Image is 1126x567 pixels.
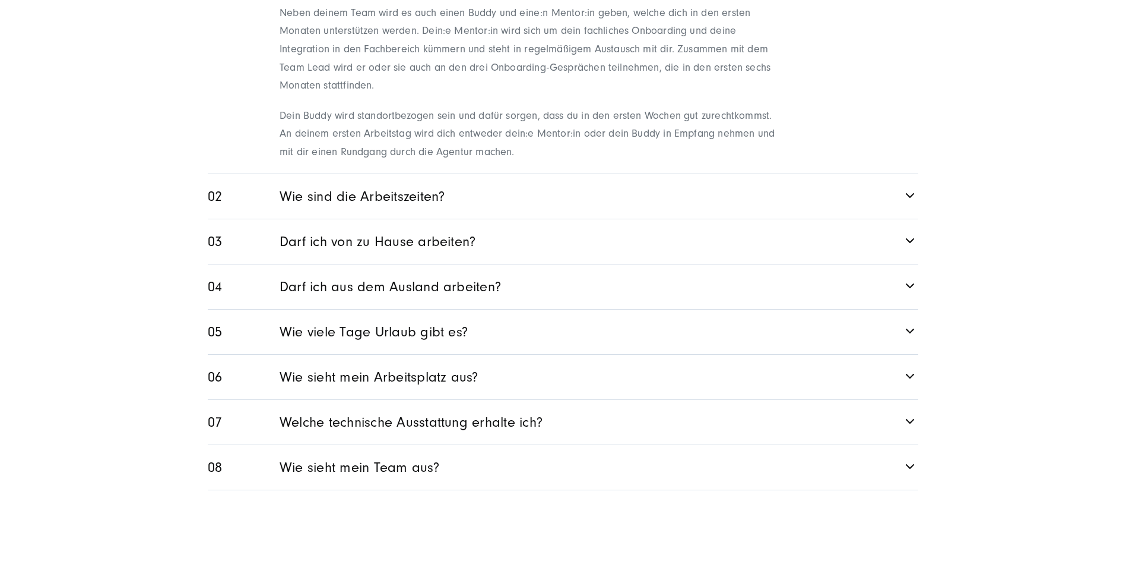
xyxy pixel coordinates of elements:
a: Darf ich aus dem Ausland arbeiten? [208,264,918,309]
a: Wie viele Tage Urlaub gibt es? [208,310,918,354]
p: Neben deinem Team wird es auch einen Buddy und eine:n Mentor:in geben, welche dich in den ersten ... [280,4,782,95]
a: Darf ich von zu Hause arbeiten? [208,219,918,264]
a: Wie sieht mein Arbeitsplatz aus? [208,355,918,399]
a: Wie sind die Arbeitszeiten? [208,174,918,219]
a: Welche technische Ausstattung erhalte ich? [208,400,918,445]
p: Dein Buddy wird standortbezogen sein und dafür sorgen, dass du in den ersten Wochen gut zurechtko... [280,107,782,162]
a: Wie sieht mein Team aus? [208,445,918,490]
